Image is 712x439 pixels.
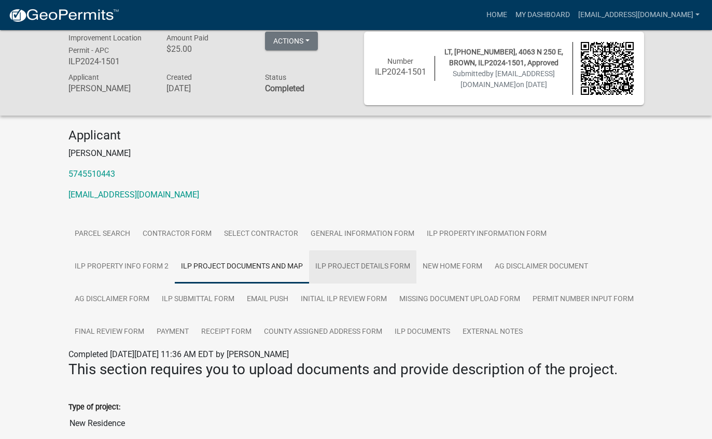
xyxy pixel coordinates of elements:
[68,128,644,143] h4: Applicant
[166,34,208,42] span: Amount Paid
[156,283,241,316] a: ILP Submittal Form
[488,250,594,284] a: Ag Disclaimer Document
[421,218,553,251] a: ILP Property Information Form
[136,218,218,251] a: Contractor Form
[374,67,427,77] h6: ILP2024-1501
[460,69,555,89] span: by [EMAIL_ADDRESS][DOMAIN_NAME]
[241,283,295,316] a: Email Push
[258,316,388,349] a: County Assigned Address Form
[456,316,529,349] a: External Notes
[68,283,156,316] a: Ag Disclaimer Form
[444,48,563,67] span: LT, [PHONE_NUMBER], 4063 N 250 E, BROWN, ILP2024-1501, Approved
[387,57,413,65] span: Number
[68,169,115,179] a: 5745510443
[68,349,289,359] span: Completed [DATE][DATE] 11:36 AM EDT by [PERSON_NAME]
[309,250,416,284] a: ILP Project Details Form
[68,190,199,200] a: [EMAIL_ADDRESS][DOMAIN_NAME]
[68,147,644,160] p: [PERSON_NAME]
[175,250,309,284] a: ILP Project Documents and Map
[68,83,151,93] h6: [PERSON_NAME]
[265,32,318,50] button: Actions
[68,316,150,349] a: Final Review Form
[416,250,488,284] a: New Home Form
[68,34,142,54] span: Improvement Location Permit - APC
[295,283,393,316] a: Initial ILP Review Form
[388,316,456,349] a: ILP Documents
[581,42,634,95] img: QR code
[166,44,249,54] h6: $25.00
[68,73,99,81] span: Applicant
[393,283,526,316] a: Missing Document Upload Form
[166,73,192,81] span: Created
[68,361,644,378] h3: This section requires you to upload documents and provide description of the project.
[265,83,304,93] strong: Completed
[574,5,704,25] a: [EMAIL_ADDRESS][DOMAIN_NAME]
[68,56,151,66] h6: ILP2024-1501
[150,316,195,349] a: Payment
[304,218,421,251] a: General Information Form
[68,218,136,251] a: Parcel search
[68,250,175,284] a: ILP Property Info Form 2
[166,83,249,93] h6: [DATE]
[453,69,555,89] span: Submitted on [DATE]
[68,404,120,411] label: Type of project:
[195,316,258,349] a: Receipt Form
[265,73,286,81] span: Status
[511,5,574,25] a: My Dashboard
[482,5,511,25] a: Home
[526,283,640,316] a: Permit Number Input Form
[218,218,304,251] a: Select contractor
